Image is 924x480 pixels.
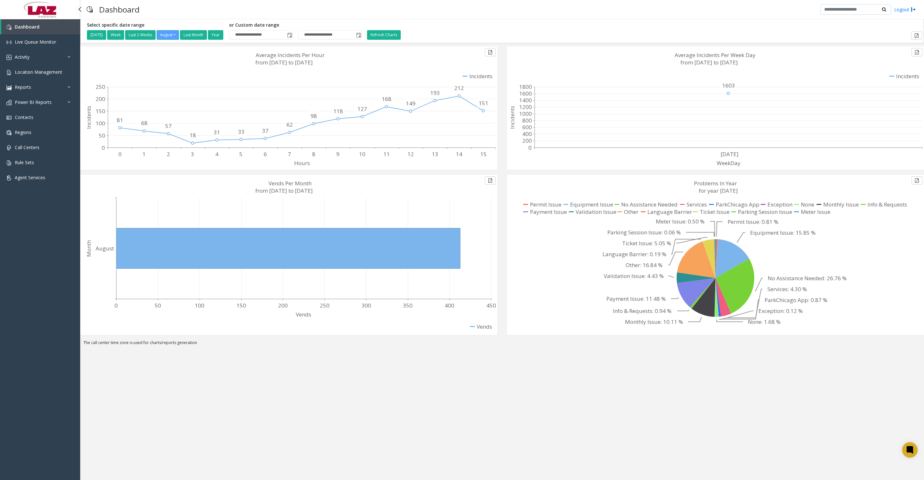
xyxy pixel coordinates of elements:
[911,6,916,13] img: logout
[15,114,33,120] span: Contacts
[606,295,666,302] text: Payment Issue: 11.48 %
[6,70,12,75] img: 'icon'
[167,150,170,158] text: 2
[765,296,827,304] text: ParkChicago App: 0.87 %
[355,30,362,39] span: Toggle popup
[96,245,114,252] text: August
[656,218,705,225] text: Meter Issue: 0.50 %
[115,302,118,309] text: 0
[142,150,146,158] text: 1
[522,123,532,131] text: 600
[603,250,666,258] text: Language Barrier: 0.19 %
[15,69,62,75] span: Location Management
[519,110,532,117] text: 1000
[157,30,179,40] button: August
[480,150,487,158] text: 15
[215,150,218,158] text: 4
[15,174,45,181] span: Agent Services
[269,180,312,187] text: Vends Per Month
[87,2,93,17] img: pageIcon
[604,272,664,280] text: Validation Issue: 4.43 %
[229,22,362,28] h5: or Custom date range
[107,30,124,40] button: Week
[87,22,224,28] h5: Select specific date range
[96,107,105,115] text: 150
[99,132,105,139] text: 50
[96,120,105,127] text: 100
[454,84,464,92] text: 212
[509,106,516,129] text: Incidents
[96,95,105,103] text: 200
[522,137,532,144] text: 200
[278,302,288,309] text: 200
[190,131,196,139] text: 18
[87,30,106,40] button: [DATE]
[255,187,313,194] text: from [DATE] to [DATE]
[294,159,310,167] text: Hours
[6,100,12,105] img: 'icon'
[613,307,672,315] text: Info & Requests: 0.94 %
[767,285,807,293] text: Services: 4.30 %
[6,55,12,60] img: 'icon'
[6,175,12,181] img: 'icon'
[911,176,922,185] button: Export to pdf
[195,302,204,309] text: 100
[894,6,916,13] a: Logout
[722,82,735,89] text: 1603
[519,83,532,90] text: 1800
[155,302,161,309] text: 50
[750,229,816,236] text: Equipment Issue: 15.85 %
[15,39,56,45] span: Live Queue Monitor
[117,116,123,124] text: 81
[15,54,30,60] span: Activity
[485,48,496,56] button: Export to pdf
[911,31,922,40] button: Export to pdf
[214,129,220,136] text: 31
[721,150,739,158] text: [DATE]
[522,130,532,138] text: 400
[622,240,671,247] text: Ticket Issue: 5.05 %
[382,95,391,103] text: 168
[486,302,496,309] text: 450
[262,127,269,134] text: 37
[717,159,740,167] text: WeekDay
[6,115,12,120] img: 'icon'
[255,59,313,66] text: from [DATE] to [DATE]
[191,150,194,158] text: 3
[238,128,244,135] text: 33
[15,159,34,165] span: Rule Sets
[311,112,317,120] text: 98
[239,150,243,158] text: 5
[911,48,922,56] button: Export to pdf
[519,97,532,104] text: 1400
[296,311,311,318] text: Vends
[312,150,315,158] text: 8
[85,240,92,257] text: Month
[519,90,532,97] text: 1600
[320,302,329,309] text: 250
[15,129,31,135] span: Regions
[286,30,293,39] span: Toggle popup
[15,144,39,150] span: Call Centers
[15,84,31,90] span: Reports
[118,150,122,158] text: 0
[6,40,12,45] img: 'icon'
[357,105,367,113] text: 127
[748,318,781,325] text: None: 1.68 %
[680,59,738,66] text: from [DATE] to [DATE]
[626,261,663,269] text: Other: 16.84 %
[336,150,339,158] text: 9
[6,85,12,90] img: 'icon'
[15,24,39,30] span: Dashboard
[383,150,390,158] text: 11
[85,106,92,129] text: Incidents
[96,83,105,90] text: 250
[485,176,496,185] button: Export to pdf
[367,30,401,40] button: Refresh Charts
[694,180,737,187] text: Problems In Year
[607,229,681,236] text: Parking Session Issue: 0.06 %
[125,30,156,40] button: Last 2 Weeks
[456,150,462,158] text: 14
[96,2,143,17] h3: Dashboard
[208,30,223,40] button: Year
